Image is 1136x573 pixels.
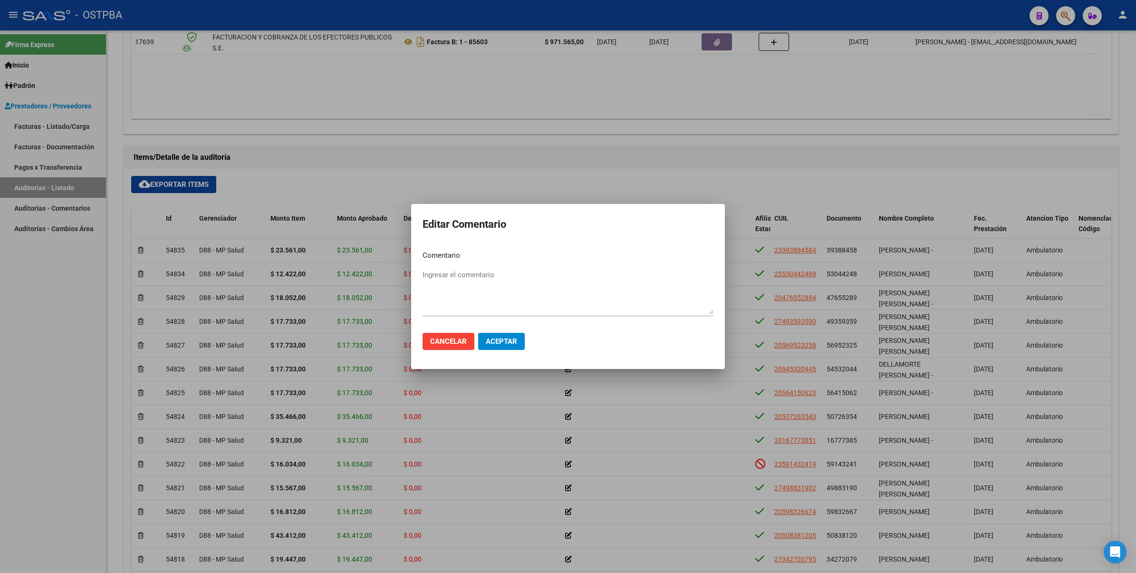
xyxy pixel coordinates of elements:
[478,333,525,350] button: Aceptar
[423,250,713,261] p: Comentario
[486,337,517,346] span: Aceptar
[423,333,474,350] button: Cancelar
[423,215,713,233] h2: Editar Comentario
[1104,541,1126,563] div: Open Intercom Messenger
[430,337,467,346] span: Cancelar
